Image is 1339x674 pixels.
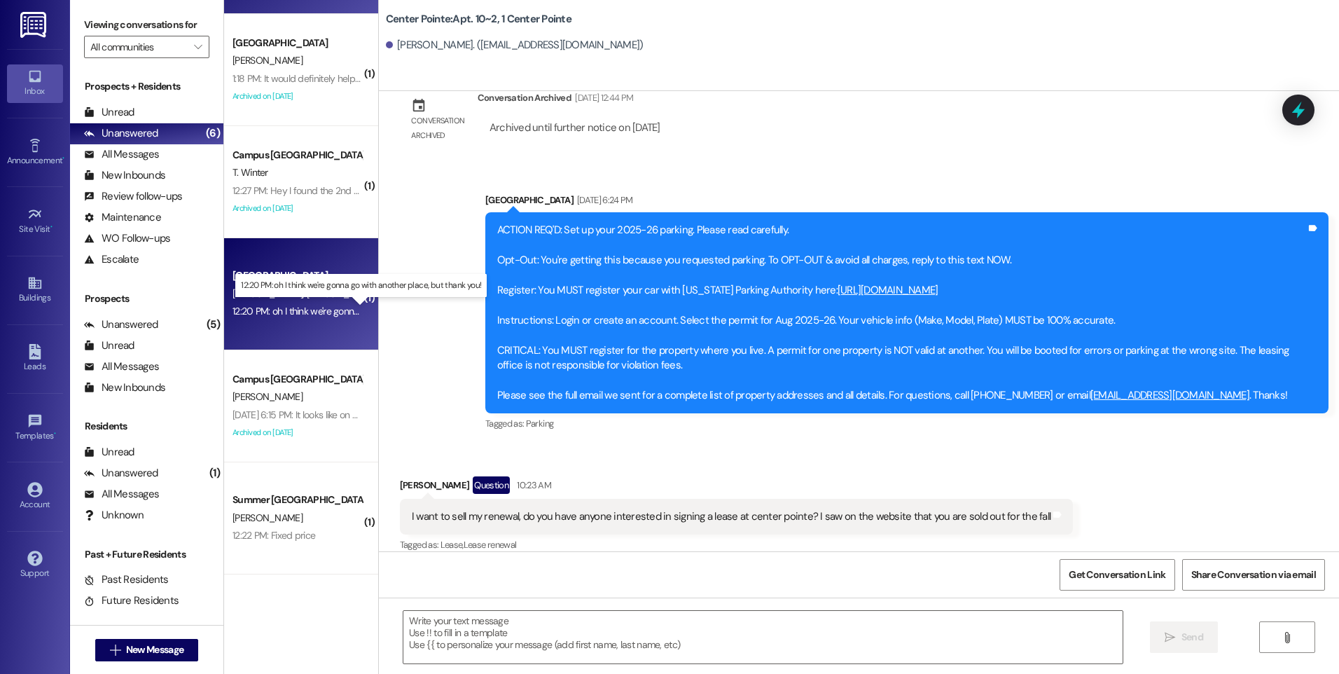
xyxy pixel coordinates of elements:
div: Conversation archived [411,114,466,144]
a: Leads [7,340,63,378]
div: New Inbounds [84,168,165,183]
div: Unanswered [84,317,158,332]
div: [GEOGRAPHIC_DATA] [485,193,1328,212]
span: • [50,222,53,232]
div: Past Residents [84,572,169,587]
a: Templates • [7,409,63,447]
div: [DATE] 12:44 PM [571,90,633,105]
div: Review follow-ups [84,189,182,204]
span: [PERSON_NAME] [233,511,303,524]
div: Archived on [DATE] [231,424,363,441]
span: Send [1181,630,1203,645]
button: New Message [95,639,199,661]
span: Get Conversation Link [1069,568,1165,582]
i:  [110,645,120,656]
div: Residents [70,419,223,434]
span: [PERSON_NAME] [233,54,303,67]
div: (1) [206,462,223,484]
div: Archived until further notice on [DATE] [488,121,662,135]
div: Conversation Archived [478,90,571,105]
div: [DATE] 6:24 PM [574,193,633,207]
div: Unread [84,105,134,120]
div: Campus [GEOGRAPHIC_DATA] [233,148,362,163]
a: [EMAIL_ADDRESS][DOMAIN_NAME] [1090,388,1249,402]
div: All Messages [84,147,159,162]
span: [PERSON_NAME] [233,390,303,403]
span: Parking [526,418,553,429]
span: T. Winter [233,166,268,179]
div: ACTION REQ'D: Set up your 2025-26 parking. Please read carefully. Opt-Out: You're getting this be... [497,223,1306,403]
b: Center Pointe: Apt. 10~2, 1 Center Pointe [386,12,571,27]
div: 1:18 PM: It would definitely help. I can pay it this week. I will make sure to sign the lease. I ... [233,72,1263,85]
input: All communities [90,36,187,58]
div: (6) [202,123,223,144]
img: ResiDesk Logo [20,12,49,38]
div: Question [473,476,510,494]
div: [PERSON_NAME]. ([EMAIL_ADDRESS][DOMAIN_NAME]) [386,38,644,53]
div: Archived on [DATE] [231,200,363,217]
div: All Messages [84,359,159,374]
div: Unanswered [84,466,158,481]
p: 12:20 PM: oh I think we're gonna go with another place, but thank you! [241,280,481,291]
span: • [54,429,56,439]
div: New Inbounds [84,380,165,395]
a: [URL][DOMAIN_NAME] [838,283,938,297]
div: 10:23 AM [513,478,551,493]
div: Unanswered [84,126,158,141]
span: • [62,153,64,163]
div: I want to sell my renewal, do you have anyone interested in signing a lease at center pointe? I s... [412,509,1050,524]
div: [GEOGRAPHIC_DATA] [233,268,362,283]
div: [DATE] 6:15 PM: It looks like on a computer it still says the same thing... [233,408,511,421]
div: Tagged as: [485,413,1328,434]
div: 12:20 PM: oh I think we're gonna go with another place, but thank you! [233,305,512,317]
a: Inbox [7,64,63,102]
div: Escalate [84,252,139,267]
div: 12:22 PM: Fixed price [233,529,315,542]
a: Buildings [7,271,63,309]
a: Account [7,478,63,516]
div: Unread [84,338,134,353]
div: Archived on [DATE] [231,88,363,105]
label: Viewing conversations for [84,14,209,36]
span: Lease , [440,539,464,551]
div: [GEOGRAPHIC_DATA] [233,36,362,50]
div: Unread [84,445,134,460]
button: Get Conversation Link [1060,559,1174,591]
i:  [194,41,202,53]
div: Prospects + Residents [70,79,223,94]
span: [PERSON_NAME] [306,287,376,300]
div: Prospects [70,291,223,306]
div: Campus [GEOGRAPHIC_DATA] [233,372,362,387]
div: Tagged as: [400,535,1073,555]
div: [PERSON_NAME] [400,476,1073,499]
div: Past + Future Residents [70,547,223,562]
span: Share Conversation via email [1191,568,1316,582]
button: Send [1150,621,1218,653]
div: 12:27 PM: Hey I found the 2nd guy to [PERSON_NAME] Bald he just submitted his application [233,184,606,197]
div: All Messages [84,487,159,502]
a: Support [7,546,63,584]
i:  [1282,632,1292,643]
a: Site Visit • [7,202,63,240]
div: Future Residents [84,593,179,608]
span: [PERSON_NAME] [233,287,307,300]
div: Maintenance [84,210,161,225]
button: Share Conversation via email [1182,559,1325,591]
span: Lease renewal [464,539,517,551]
i:  [1165,632,1175,643]
div: Unknown [84,508,144,523]
div: WO Follow-ups [84,231,170,246]
div: (5) [203,314,223,336]
div: Summer [GEOGRAPHIC_DATA] [233,493,362,507]
span: New Message [126,642,183,657]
